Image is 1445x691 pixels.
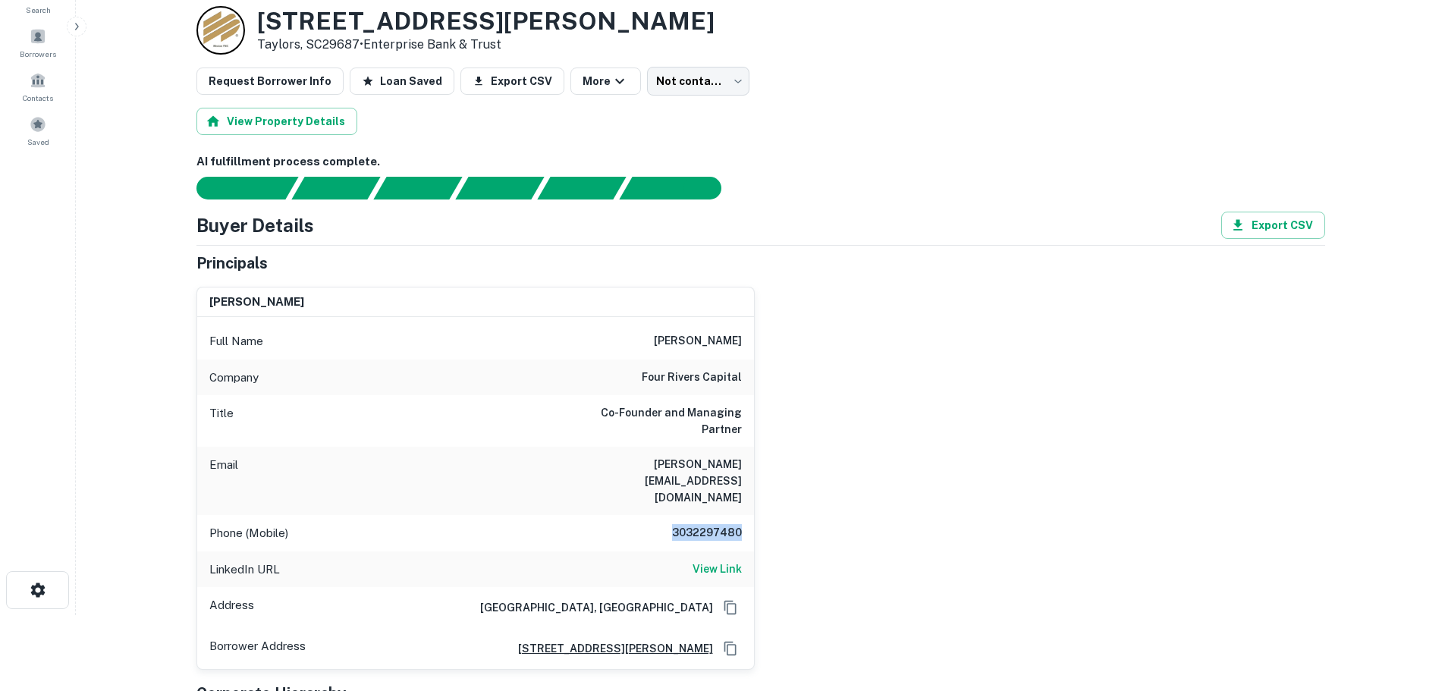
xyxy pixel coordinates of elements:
button: Export CSV [1221,212,1325,239]
a: [STREET_ADDRESS][PERSON_NAME] [506,640,713,657]
div: Documents found, AI parsing details... [373,177,462,199]
p: Full Name [209,332,263,350]
p: Email [209,456,238,506]
p: Address [209,596,254,619]
h3: [STREET_ADDRESS][PERSON_NAME] [257,7,715,36]
h6: [GEOGRAPHIC_DATA], [GEOGRAPHIC_DATA] [468,599,713,616]
p: LinkedIn URL [209,561,280,579]
div: Principals found, AI now looking for contact information... [455,177,544,199]
div: Not contacted [647,67,749,96]
h6: [PERSON_NAME] [654,332,742,350]
h6: View Link [693,561,742,577]
h6: [PERSON_NAME] [209,294,304,311]
p: Taylors, SC29687 • [257,36,715,54]
button: Copy Address [719,596,742,619]
a: View Link [693,561,742,579]
p: Company [209,369,259,387]
h6: four rivers capital [642,369,742,387]
span: Contacts [23,92,53,104]
div: AI fulfillment process complete. [620,177,740,199]
button: Export CSV [460,68,564,95]
h6: AI fulfillment process complete. [196,153,1325,171]
h6: [PERSON_NAME][EMAIL_ADDRESS][DOMAIN_NAME] [560,456,742,506]
button: Request Borrower Info [196,68,344,95]
button: Loan Saved [350,68,454,95]
h6: 3032297480 [651,524,742,542]
div: Principals found, still searching for contact information. This may take time... [537,177,626,199]
button: More [570,68,641,95]
a: Contacts [5,66,71,107]
button: View Property Details [196,108,357,135]
button: Copy Address [719,637,742,660]
span: Saved [27,136,49,148]
p: Title [209,404,234,438]
h6: Co-Founder and Managing Partner [560,404,742,438]
a: Enterprise Bank & Trust [363,37,501,52]
p: Borrower Address [209,637,306,660]
h5: Principals [196,252,268,275]
div: Your request is received and processing... [291,177,380,199]
a: Saved [5,110,71,151]
div: Sending borrower request to AI... [178,177,292,199]
span: Search [26,4,51,16]
a: Borrowers [5,22,71,63]
iframe: Chat Widget [1369,570,1445,642]
p: Phone (Mobile) [209,524,288,542]
h4: Buyer Details [196,212,314,239]
span: Borrowers [20,48,56,60]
